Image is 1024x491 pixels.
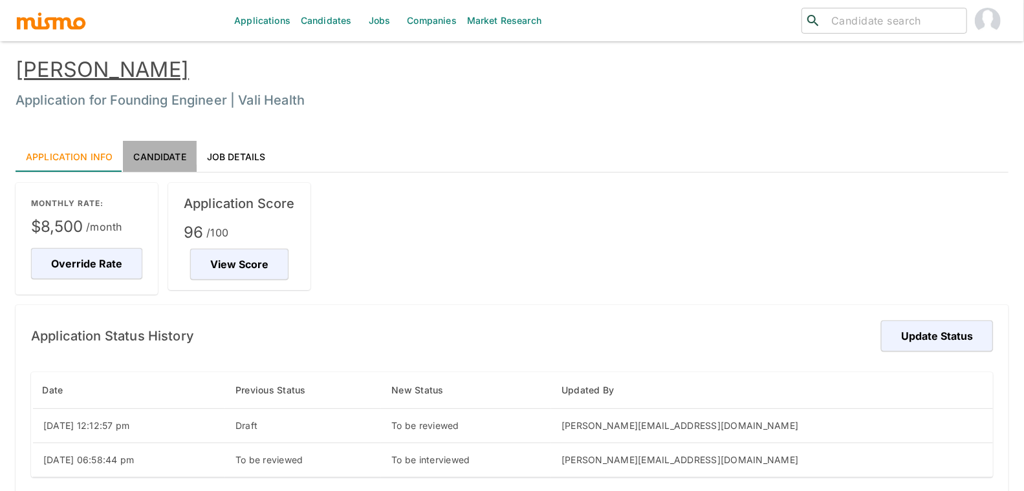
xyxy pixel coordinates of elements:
span: /month [86,218,122,236]
table: enhanced table [31,372,993,477]
th: Previous Status [225,372,381,409]
a: Candidate [123,141,196,172]
td: [PERSON_NAME][EMAIL_ADDRESS][DOMAIN_NAME] [551,443,993,477]
td: To be reviewed [381,408,551,443]
input: Candidate search [826,12,961,30]
td: To be reviewed [225,443,381,477]
h6: Application for Founding Engineer | Vali Health [16,90,1008,110]
td: To be interviewed [381,443,551,477]
img: Carmen Vilachá [975,8,1001,34]
td: Draft [225,408,381,443]
a: [PERSON_NAME] [16,57,189,82]
span: $8,500 [31,216,142,237]
th: Date [32,372,225,409]
td: [DATE] 12:12:57 pm [32,408,225,443]
p: MONTHLY RATE: [31,198,142,209]
th: New Status [381,372,551,409]
h6: Application Score [184,193,295,214]
span: /100 [206,224,229,242]
button: Override Rate [31,248,142,279]
td: [PERSON_NAME][EMAIL_ADDRESS][DOMAIN_NAME] [551,408,993,443]
span: 96 [184,222,295,243]
button: View Score [190,249,289,280]
a: Application Info [16,141,123,172]
th: Updated By [551,372,993,409]
a: Job Details [197,141,276,172]
button: Update Status [881,320,993,351]
img: logo [16,11,87,30]
td: [DATE] 06:58:44 pm [32,443,225,477]
h6: Application Status History [31,326,194,346]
